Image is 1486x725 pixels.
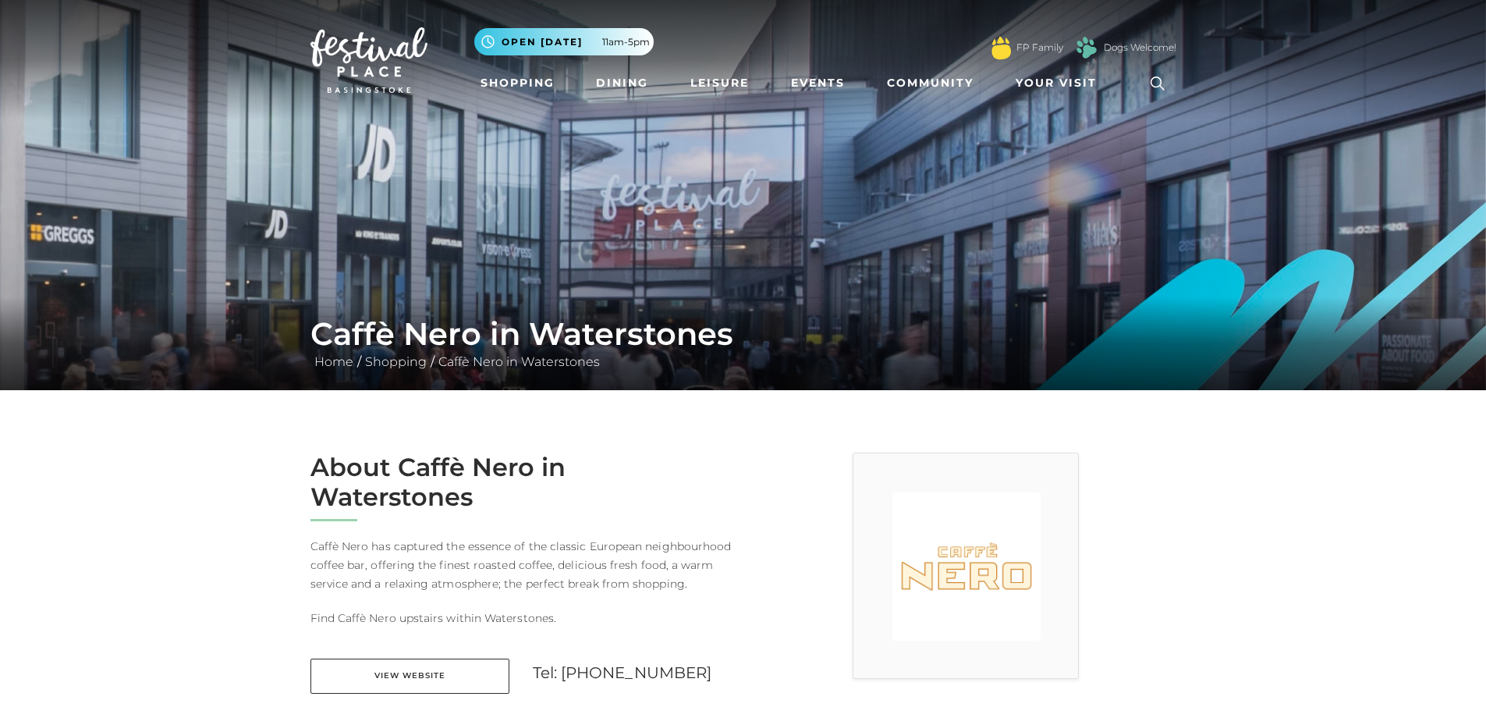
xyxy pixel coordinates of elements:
[310,315,1176,353] h1: Caffè Nero in Waterstones
[474,69,561,98] a: Shopping
[310,609,732,627] p: Find Caffè Nero upstairs within Waterstones.
[310,453,732,513] h2: About Caffè Nero in Waterstones
[474,28,654,55] button: Open [DATE] 11am-5pm
[1016,41,1063,55] a: FP Family
[590,69,654,98] a: Dining
[533,663,712,682] a: Tel: [PHONE_NUMBER]
[434,354,604,369] a: Caffè Nero in Waterstones
[502,35,583,49] span: Open [DATE]
[684,69,755,98] a: Leisure
[299,315,1188,371] div: / /
[310,537,732,593] p: Caffè Nero has captured the essence of the classic European neighbourhood coffee bar, offering th...
[310,354,357,369] a: Home
[361,354,431,369] a: Shopping
[785,69,851,98] a: Events
[1104,41,1176,55] a: Dogs Welcome!
[310,659,509,694] a: View Website
[1016,75,1097,91] span: Your Visit
[602,35,650,49] span: 11am-5pm
[310,27,427,93] img: Festival Place Logo
[1009,69,1111,98] a: Your Visit
[881,69,980,98] a: Community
